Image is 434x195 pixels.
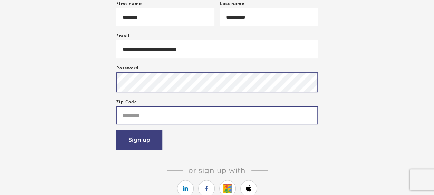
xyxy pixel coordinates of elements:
label: Last name [220,1,244,7]
label: Zip Code [116,98,137,106]
label: First name [116,1,142,7]
label: Password [116,64,139,72]
label: Email [116,32,130,40]
button: Sign up [116,130,162,150]
span: Or sign up with [183,166,251,175]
